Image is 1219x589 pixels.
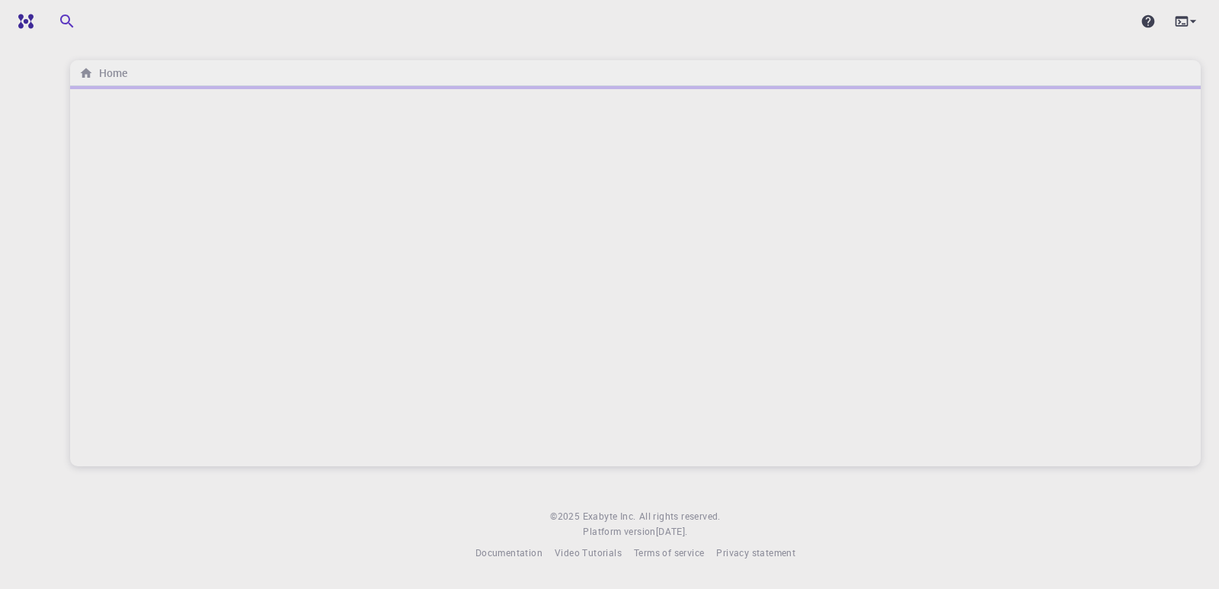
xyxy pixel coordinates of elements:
a: Terms of service [634,546,704,561]
h6: Home [93,65,127,82]
nav: breadcrumb [76,65,130,82]
span: All rights reserved. [639,509,721,524]
span: [DATE] . [656,525,688,537]
span: Platform version [583,524,655,539]
a: Documentation [475,546,542,561]
a: Video Tutorials [555,546,622,561]
span: Privacy statement [716,546,795,559]
span: Documentation [475,546,542,559]
a: Exabyte Inc. [583,509,636,524]
span: Video Tutorials [555,546,622,559]
span: Exabyte Inc. [583,510,636,522]
a: [DATE]. [656,524,688,539]
span: Terms of service [634,546,704,559]
a: Privacy statement [716,546,795,561]
span: © 2025 [550,509,582,524]
img: logo [12,14,34,29]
